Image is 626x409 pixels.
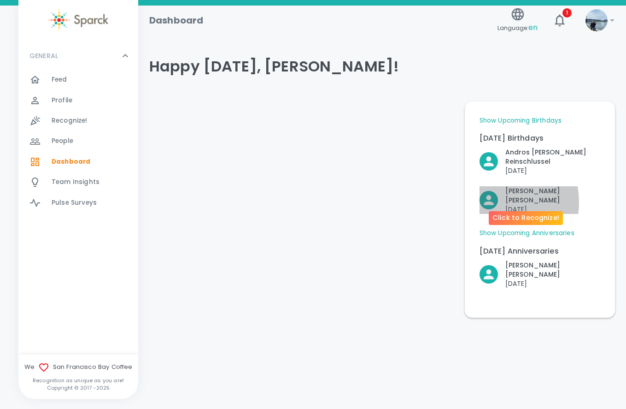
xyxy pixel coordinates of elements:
span: 1 [562,8,572,18]
img: Picture of Anna Belle [585,9,608,31]
a: People [18,131,138,151]
a: Recognize! [18,111,138,131]
span: Recognize! [52,116,88,125]
a: Team Insights [18,172,138,192]
span: We San Francisco Bay Coffee [18,362,138,373]
span: People [52,136,73,146]
span: Pulse Surveys [52,198,97,207]
span: Dashboard [52,157,90,166]
p: [PERSON_NAME] [PERSON_NAME] [505,186,600,205]
div: Click to Recognize! [489,211,563,225]
h1: Dashboard [149,13,203,28]
p: [DATE] [505,279,600,288]
a: Feed [18,70,138,90]
button: Language:en [494,4,541,37]
a: Sparck logo [18,9,138,31]
span: en [528,22,538,33]
a: Dashboard [18,152,138,172]
a: Pulse Surveys [18,193,138,213]
p: [DATE] Birthdays [480,133,600,144]
p: Andros [PERSON_NAME] Reinschlussel [505,148,600,166]
button: Click to Recognize! [480,261,600,288]
div: Click to Recognize! [472,253,600,288]
span: Language: [497,22,538,34]
p: [PERSON_NAME] [PERSON_NAME] [505,261,600,279]
button: Click to Recognize! [480,148,600,175]
p: Copyright © 2017 - 2025 [18,384,138,391]
p: GENERAL [29,51,58,60]
a: Show Upcoming Anniversaries [480,229,574,238]
span: Team Insights [52,178,99,187]
span: Profile [52,96,72,105]
div: GENERAL [18,70,138,217]
a: Show Upcoming Birthdays [480,116,562,125]
div: GENERAL [18,42,138,70]
div: Click to Recognize! [472,140,600,175]
img: Sparck logo [48,9,108,31]
p: [DATE] Anniversaries [480,246,600,257]
button: Click to Recognize! [480,186,600,214]
a: Profile [18,90,138,111]
p: Recognition as unique as you are! [18,377,138,384]
p: [DATE] [505,166,600,175]
div: Click to Recognize! [472,179,600,214]
span: Feed [52,75,67,84]
h4: Happy [DATE], [PERSON_NAME]! [149,57,615,76]
button: 1 [549,9,571,31]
